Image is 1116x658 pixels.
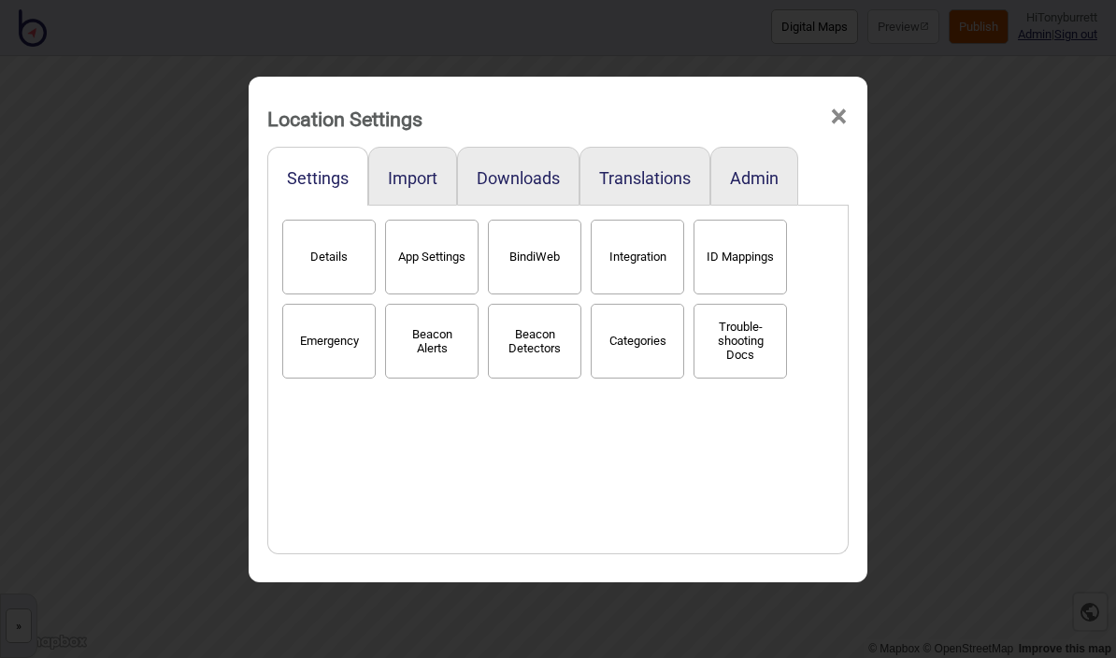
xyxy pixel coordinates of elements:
button: Details [282,220,376,294]
button: Trouble-shooting Docs [694,304,787,379]
button: Categories [591,304,684,379]
button: Import [388,168,437,188]
button: Settings [287,168,349,188]
a: Categories [586,329,689,349]
button: Beacon Alerts [385,304,479,379]
button: Integration [591,220,684,294]
button: Downloads [477,168,560,188]
button: BindiWeb [488,220,581,294]
div: Location Settings [267,99,422,139]
button: Emergency [282,304,376,379]
span: × [829,86,849,148]
a: Trouble-shooting Docs [689,329,792,349]
button: ID Mappings [694,220,787,294]
button: Beacon Detectors [488,304,581,379]
button: App Settings [385,220,479,294]
button: Translations [599,168,691,188]
button: Admin [730,168,779,188]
